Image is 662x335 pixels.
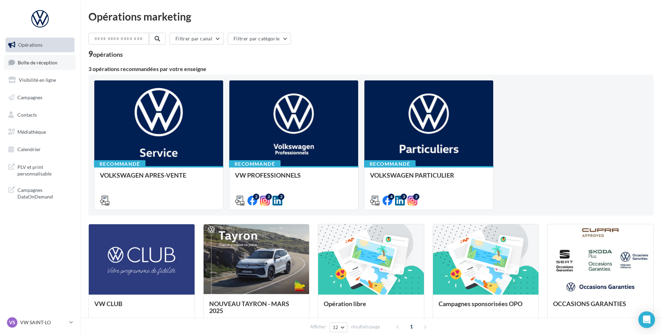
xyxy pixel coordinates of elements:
button: 12 [330,322,347,332]
div: Recommandé [364,160,416,168]
div: 2 [278,194,284,200]
a: Campagnes [4,90,76,105]
span: Campagnes [17,94,42,100]
span: Afficher [310,324,326,330]
span: Boîte de réception [18,59,57,65]
div: 3 [401,194,407,200]
span: Calendrier [17,146,41,152]
div: Recommandé [229,160,281,168]
span: VOLKSWAGEN APRES-VENTE [100,171,186,179]
button: Filtrer par canal [170,33,224,45]
div: Opérations marketing [88,11,654,22]
a: Médiathèque [4,125,76,139]
span: OCCASIONS GARANTIES [553,300,626,307]
div: 2 [413,194,419,200]
span: VW CLUB [94,300,123,307]
span: résultats/page [351,324,380,330]
div: Open Intercom Messenger [638,311,655,328]
span: PLV et print personnalisable [17,162,72,177]
div: Recommandé [94,160,145,168]
span: NOUVEAU TAYRON - MARS 2025 [209,300,289,314]
a: Calendrier [4,142,76,157]
span: Visibilité en ligne [19,77,56,83]
span: Campagnes sponsorisées OPO [439,300,522,307]
span: 1 [406,321,417,332]
span: 12 [333,325,339,330]
a: Visibilité en ligne [4,73,76,87]
span: Campagnes DataOnDemand [17,185,72,200]
span: VW PROFESSIONNELS [235,171,301,179]
a: VS VW SAINT-LO [6,316,74,329]
span: VS [9,319,15,326]
button: Filtrer par catégorie [228,33,291,45]
span: VOLKSWAGEN PARTICULIER [370,171,454,179]
div: opérations [93,51,123,57]
span: Opération libre [324,300,366,307]
div: 3 opérations recommandées par votre enseigne [88,66,654,72]
span: Contacts [17,111,37,117]
a: Opérations [4,38,76,52]
div: 2 [266,194,272,200]
div: 9 [88,50,123,58]
a: Contacts [4,108,76,122]
div: 4 [388,194,394,200]
span: Médiathèque [17,129,46,135]
span: Opérations [18,42,42,48]
a: Campagnes DataOnDemand [4,182,76,203]
a: PLV et print personnalisable [4,159,76,180]
div: 2 [253,194,259,200]
a: Boîte de réception [4,55,76,70]
p: VW SAINT-LO [20,319,66,326]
